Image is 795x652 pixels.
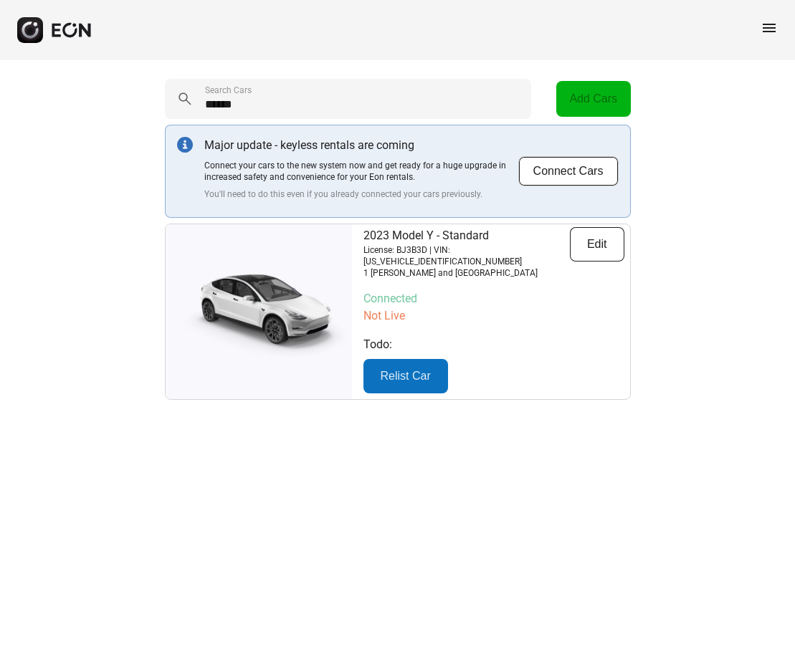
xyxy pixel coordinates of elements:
p: License: BJ3B3D | VIN: [US_VEHICLE_IDENTIFICATION_NUMBER] [363,244,570,267]
p: Connected [363,290,624,307]
button: Edit [570,227,624,262]
img: car [166,265,352,358]
p: Todo: [363,336,624,353]
p: Not Live [363,307,624,325]
p: 1 [PERSON_NAME] and [GEOGRAPHIC_DATA] [363,267,570,279]
p: Connect your cars to the new system now and get ready for a huge upgrade in increased safety and ... [204,160,518,183]
img: info [177,137,193,153]
button: Relist Car [363,359,448,393]
p: 2023 Model Y - Standard [363,227,570,244]
button: Connect Cars [518,156,619,186]
p: Major update - keyless rentals are coming [204,137,518,154]
p: You'll need to do this even if you already connected your cars previously. [204,188,518,200]
label: Search Cars [205,85,252,96]
span: menu [761,19,778,37]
